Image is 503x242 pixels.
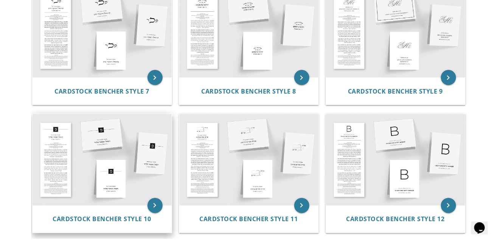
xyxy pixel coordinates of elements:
a: Cardstock Bencher Style 12 [346,216,445,223]
span: Cardstock Bencher Style 9 [348,87,443,95]
span: Cardstock Bencher Style 7 [54,87,149,95]
a: keyboard_arrow_right [147,198,163,213]
a: keyboard_arrow_right [441,198,456,213]
img: Cardstock Bencher Style 12 [326,114,465,206]
span: Cardstock Bencher Style 11 [200,215,298,223]
span: Cardstock Bencher Style 8 [201,87,296,95]
a: keyboard_arrow_right [147,70,163,85]
a: keyboard_arrow_right [441,70,456,85]
a: Cardstock Bencher Style 8 [201,88,296,95]
span: Cardstock Bencher Style 12 [346,215,445,223]
a: keyboard_arrow_right [294,70,309,85]
a: Cardstock Bencher Style 11 [200,216,298,223]
a: Cardstock Bencher Style 7 [54,88,149,95]
span: Cardstock Bencher Style 10 [53,215,151,223]
a: Cardstock Bencher Style 9 [348,88,443,95]
a: keyboard_arrow_right [294,198,309,213]
img: Cardstock Bencher Style 10 [33,114,172,206]
iframe: chat widget [471,212,495,234]
a: Cardstock Bencher Style 10 [53,216,151,223]
img: Cardstock Bencher Style 11 [179,114,318,206]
